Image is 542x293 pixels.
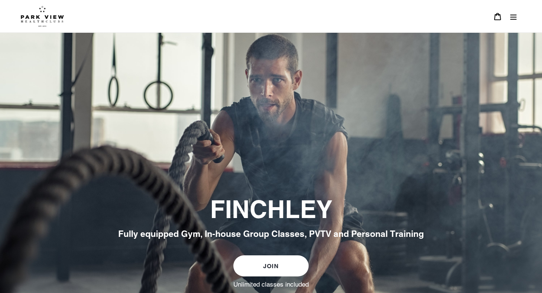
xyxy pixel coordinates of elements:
[21,6,64,27] img: Park view health clubs is a gym near you.
[233,255,309,276] a: JOIN
[505,8,521,24] button: Menu
[118,229,424,239] span: Fully equipped Gym, In-house Group Classes, PVTV and Personal Training
[66,195,476,224] h2: FINCHLEY
[233,280,309,288] label: Unlimited classes included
